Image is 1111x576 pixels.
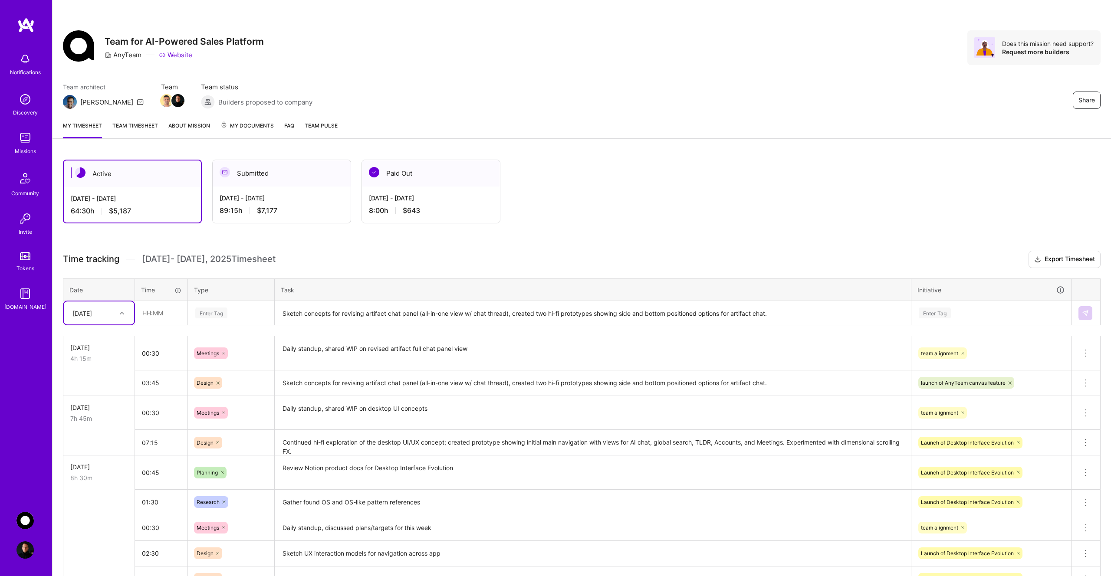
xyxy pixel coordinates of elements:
[275,278,911,301] th: Task
[276,456,910,489] textarea: Review Notion product docs for Desktop Interface Evolution
[197,524,219,531] span: Meetings
[105,52,112,59] i: icon CompanyGray
[218,98,312,107] span: Builders proposed to company
[403,206,420,215] span: $643
[72,308,92,317] div: [DATE]
[1002,39,1094,48] div: Does this mission need support?
[135,491,187,514] input: HH:MM
[919,306,951,320] div: Enter Tag
[16,541,34,559] img: User Avatar
[20,252,30,260] img: tokens
[921,469,1014,476] span: Launch of Desktop Interface Evolution
[70,403,128,412] div: [DATE]
[220,167,230,177] img: Submitted
[70,343,128,352] div: [DATE]
[13,108,38,117] div: Discovery
[80,98,133,107] div: [PERSON_NAME]
[160,94,173,107] img: Team Member Avatar
[362,160,500,187] div: Paid Out
[142,254,276,265] span: [DATE] - [DATE] , 2025 Timesheet
[16,264,34,273] div: Tokens
[17,17,35,33] img: logo
[220,193,344,203] div: [DATE] - [DATE]
[135,542,187,565] input: HH:MM
[305,121,338,138] a: Team Pulse
[70,473,128,482] div: 8h 30m
[220,121,274,131] span: My Documents
[135,342,187,365] input: HH:MM
[16,129,34,147] img: teamwork
[220,206,344,215] div: 89:15 h
[64,160,201,187] div: Active
[1002,48,1094,56] div: Request more builders
[921,550,1014,556] span: Launch of Desktop Interface Evolution
[16,91,34,108] img: discovery
[1073,92,1101,109] button: Share
[257,206,277,215] span: $7,177
[917,285,1065,295] div: Initiative
[63,254,119,265] span: Time tracking
[1082,310,1089,317] img: Submit
[172,93,184,108] a: Team Member Avatar
[141,285,181,295] div: Time
[14,512,36,529] a: AnyTeam: Team for AI-Powered Sales Platform
[135,301,187,324] input: HH:MM
[201,95,215,109] img: Builders proposed to company
[197,550,214,556] span: Design
[71,194,194,203] div: [DATE] - [DATE]
[197,380,214,386] span: Design
[105,50,141,59] div: AnyTeam
[63,95,77,109] img: Team Architect
[63,82,144,92] span: Team architect
[197,439,214,446] span: Design
[188,278,275,301] th: Type
[105,36,264,47] h3: Team for AI-Powered Sales Platform
[15,168,36,189] img: Community
[197,469,218,476] span: Planning
[109,206,131,216] span: $5,187
[197,499,220,505] span: Research
[369,193,493,203] div: [DATE] - [DATE]
[15,147,36,156] div: Missions
[135,516,187,539] input: HH:MM
[70,354,128,363] div: 4h 15m
[213,160,351,187] div: Submitted
[4,302,46,311] div: [DOMAIN_NAME]
[112,121,158,138] a: Team timesheet
[921,524,958,531] span: team alignment
[921,380,1006,386] span: launch of AnyTeam canvas feature
[195,306,227,320] div: Enter Tag
[16,512,34,529] img: AnyTeam: Team for AI-Powered Sales Platform
[921,409,958,416] span: team alignment
[276,371,910,395] textarea: Sketch concepts for revising artifact chat panel (all-in-one view w/ chat thread), created two hi...
[120,311,124,315] i: icon Chevron
[197,409,219,416] span: Meetings
[135,431,187,454] input: HH:MM
[70,414,128,423] div: 7h 45m
[161,82,184,92] span: Team
[135,371,187,394] input: HH:MM
[1078,96,1095,105] span: Share
[921,499,1014,505] span: Launch of Desktop Interface Evolution
[63,121,102,138] a: My timesheet
[137,98,144,105] i: icon Mail
[921,439,1014,446] span: Launch of Desktop Interface Evolution
[276,516,910,540] textarea: Daily standup, discussed plans/targets for this week
[1034,255,1041,264] i: icon Download
[220,121,274,138] a: My Documents
[135,461,187,484] input: HH:MM
[70,462,128,471] div: [DATE]
[161,93,172,108] a: Team Member Avatar
[276,431,910,455] textarea: Continued hi-fi exploration of the desktop UI/UX concept; created prototype showing initial main ...
[11,189,39,198] div: Community
[276,397,910,429] textarea: Daily standup, shared WIP on desktop UI concepts
[63,278,135,301] th: Date
[75,167,85,178] img: Active
[16,210,34,227] img: Invite
[284,121,294,138] a: FAQ
[1029,251,1101,268] button: Export Timesheet
[197,350,219,357] span: Meetings
[276,542,910,566] textarea: Sketch UX interaction models for navigation across app
[171,94,184,107] img: Team Member Avatar
[168,121,210,138] a: About Mission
